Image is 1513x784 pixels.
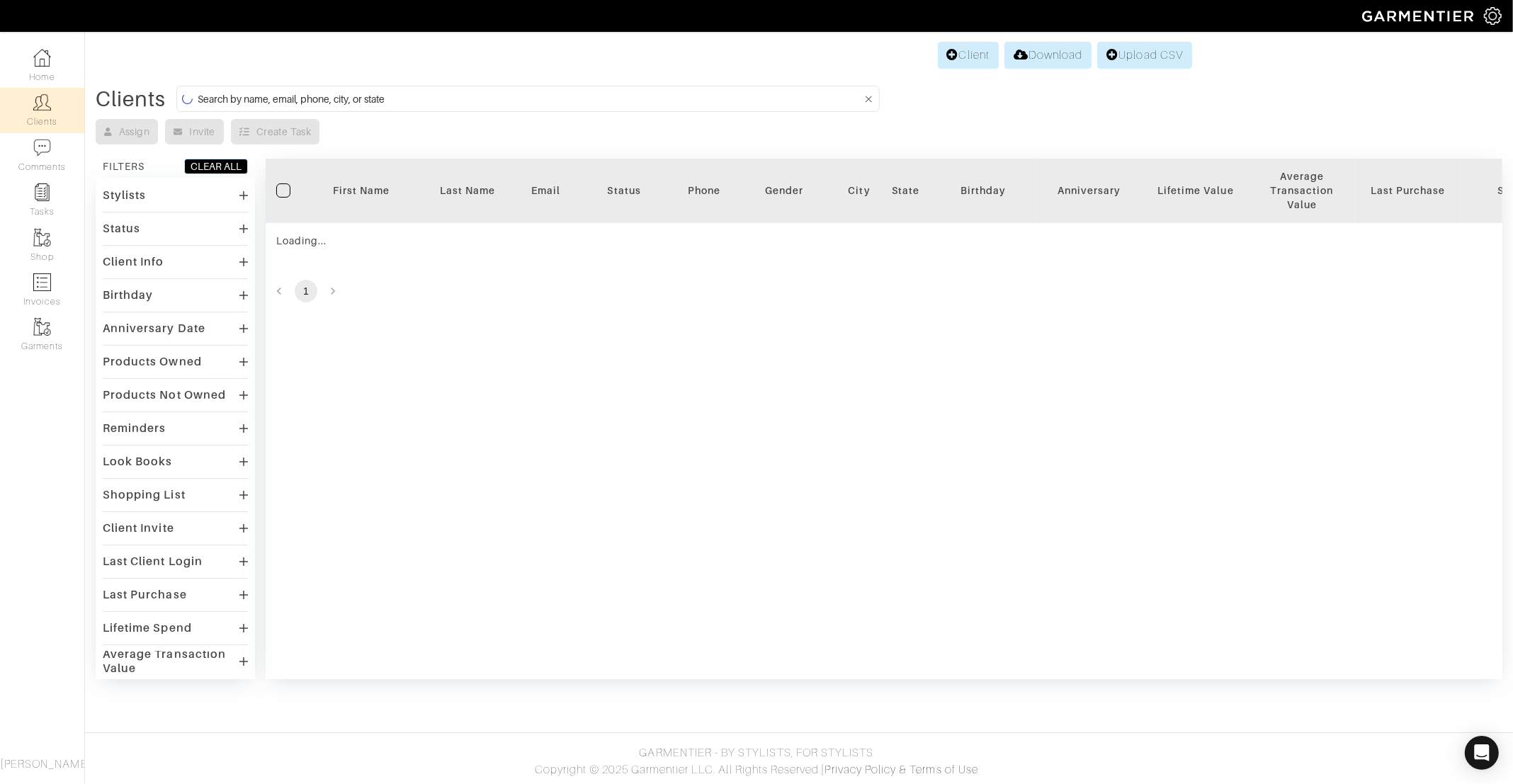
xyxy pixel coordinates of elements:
[732,159,838,223] th: Toggle SortBy
[103,488,186,502] div: Shopping List
[184,159,248,174] button: CLEAR ALL
[1047,183,1132,198] div: Anniversary
[892,183,919,198] div: State
[1355,4,1484,28] img: garmentier-logo-header-white-b43fb05a5012e4ada735d5af1a66efaba907eab6374d6393d1fbf88cb4ef424d.png
[103,355,202,369] div: Products Owned
[308,159,414,223] th: Toggle SortBy
[319,183,404,198] div: First Name
[825,763,978,776] a: Privacy Policy & Terms of Use
[33,318,51,336] img: garments-icon-b7da505a4dc4fd61783c78ac3ca0ef83fa9d6f193b1c9dc38574b1d14d53ca28.png
[295,280,317,302] button: page 1
[1097,42,1192,69] a: Upload CSV
[103,621,192,635] div: Lifetime Spend
[1004,42,1092,69] a: Download
[33,229,51,246] img: garments-icon-b7da505a4dc4fd61783c78ac3ca0ef83fa9d6f193b1c9dc38574b1d14d53ca28.png
[688,183,720,198] div: Phone
[582,183,667,198] div: Status
[33,273,51,291] img: orders-icon-0abe47150d42831381b5fb84f609e132dff9fe21cb692f30cb5eec754e2cba89.png
[849,183,871,198] div: City
[103,388,226,402] div: Products Not Owned
[33,139,51,157] img: comment-icon-a0a6a9ef722e966f86d9cbdc48e553b5cf19dbc54f86b18d962a5391bc8f6eb6.png
[103,421,166,436] div: Reminders
[938,42,999,69] a: Client
[425,183,510,198] div: Last Name
[1153,183,1238,198] div: Lifetime Value
[1355,159,1461,223] th: Toggle SortBy
[1259,169,1344,212] div: Average Transaction Value
[96,92,166,106] div: Clients
[930,159,1036,223] th: Toggle SortBy
[103,222,140,236] div: Status
[103,159,144,174] div: FILTERS
[103,255,164,269] div: Client Info
[742,183,827,198] div: Gender
[103,288,153,302] div: Birthday
[266,280,1502,302] nav: pagination navigation
[1036,159,1143,223] th: Toggle SortBy
[1465,736,1499,770] div: Open Intercom Messenger
[103,322,205,336] div: Anniversary Date
[103,188,146,203] div: Stylists
[531,183,560,198] div: Email
[33,93,51,111] img: clients-icon-6bae9207a08558b7cb47a8932f037763ab4055f8c8b6bfacd5dc20c3e0201464.png
[33,183,51,201] img: reminder-icon-8004d30b9f0a5d33ae49ab947aed9ed385cf756f9e5892f1edd6e32f2345188e.png
[103,555,203,569] div: Last Client Login
[198,90,862,108] input: Search by name, email, phone, city, or state
[103,521,174,535] div: Client Invite
[414,159,521,223] th: Toggle SortBy
[941,183,1026,198] div: Birthday
[535,763,822,776] span: Copyright © 2025 Garmentier LLC. All Rights Reserved.
[191,159,242,174] div: CLEAR ALL
[103,455,173,469] div: Look Books
[571,159,677,223] th: Toggle SortBy
[276,234,560,248] div: Loading...
[103,647,239,676] div: Average Transaction Value
[1249,159,1355,223] th: Toggle SortBy
[1366,183,1451,198] div: Last Purchase
[1143,159,1249,223] th: Toggle SortBy
[1484,7,1502,25] img: gear-icon-white-bd11855cb880d31180b6d7d6211b90ccbf57a29d726f0c71d8c61bd08dd39cc2.png
[33,49,51,67] img: dashboard-icon-dbcd8f5a0b271acd01030246c82b418ddd0df26cd7fceb0bd07c9910d44c42f6.png
[103,588,187,602] div: Last Purchase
